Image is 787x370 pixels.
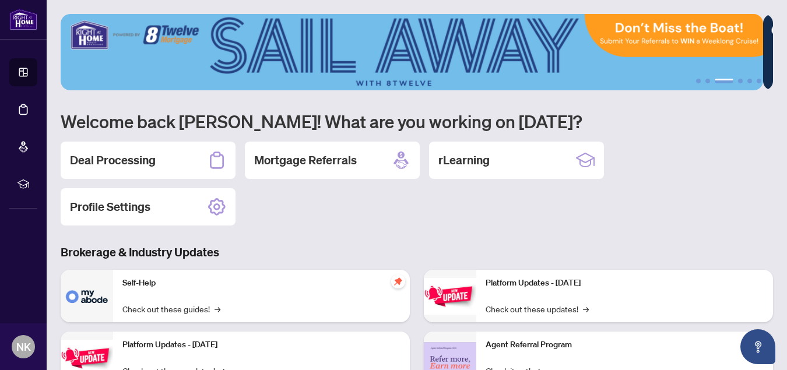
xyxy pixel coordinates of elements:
[122,277,400,290] p: Self-Help
[740,329,775,364] button: Open asap
[757,79,761,83] button: 6
[486,302,589,315] a: Check out these updates!→
[61,244,773,260] h3: Brokerage & Industry Updates
[61,14,763,90] img: Slide 2
[738,79,743,83] button: 4
[254,152,357,168] h2: Mortgage Referrals
[696,79,701,83] button: 1
[122,339,400,351] p: Platform Updates - [DATE]
[438,152,490,168] h2: rLearning
[715,79,733,83] button: 3
[70,199,150,215] h2: Profile Settings
[61,110,773,132] h1: Welcome back [PERSON_NAME]! What are you working on [DATE]?
[215,302,220,315] span: →
[61,270,113,322] img: Self-Help
[486,339,764,351] p: Agent Referral Program
[16,339,31,355] span: NK
[122,302,220,315] a: Check out these guides!→
[9,9,37,30] img: logo
[391,274,405,288] span: pushpin
[424,278,476,315] img: Platform Updates - June 23, 2025
[583,302,589,315] span: →
[70,152,156,168] h2: Deal Processing
[486,277,764,290] p: Platform Updates - [DATE]
[747,79,752,83] button: 5
[705,79,710,83] button: 2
